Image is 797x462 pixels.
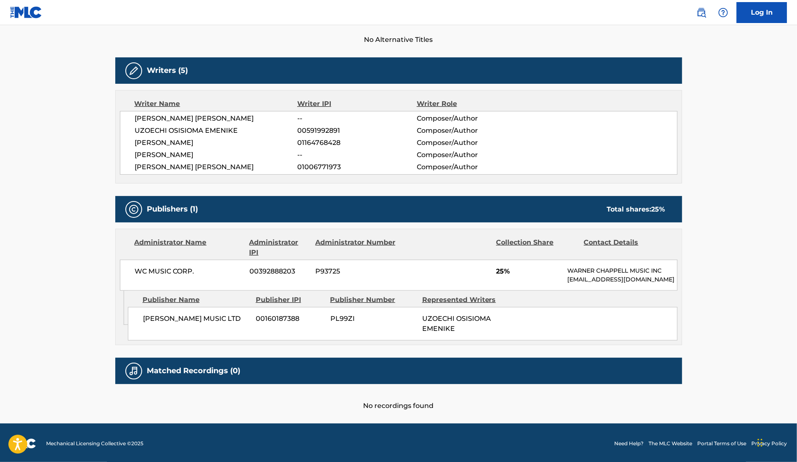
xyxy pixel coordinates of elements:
span: [PERSON_NAME] [135,138,298,148]
span: Composer/Author [417,138,525,148]
h5: Matched Recordings (0) [147,366,241,376]
span: Composer/Author [417,150,525,160]
p: [EMAIL_ADDRESS][DOMAIN_NAME] [567,275,677,284]
span: 25 % [652,205,665,213]
h5: Publishers (1) [147,204,198,214]
span: Composer/Author [417,126,525,136]
div: Administrator Number [315,237,397,258]
img: help [718,8,728,18]
div: Administrator IPI [249,237,309,258]
span: UZOECHI OSISIOMA EMENIKE [135,126,298,136]
span: 00591992891 [297,126,416,136]
span: [PERSON_NAME] MUSIC LTD [143,314,250,324]
a: Need Help? [614,440,644,447]
div: Contact Details [584,237,665,258]
span: [PERSON_NAME] [PERSON_NAME] [135,114,298,124]
div: Administrator Name [135,237,243,258]
img: Matched Recordings [129,366,139,376]
a: Log In [737,2,787,23]
span: [PERSON_NAME] [PERSON_NAME] [135,162,298,172]
span: WC MUSIC CORP. [135,266,244,276]
div: Writer Role [417,99,525,109]
span: P93725 [315,266,397,276]
a: Portal Terms of Use [697,440,746,447]
a: Privacy Policy [751,440,787,447]
div: Help [715,4,732,21]
div: Writer Name [135,99,298,109]
div: No recordings found [115,384,682,411]
div: Represented Writers [422,295,508,305]
a: Public Search [693,4,710,21]
div: Publisher Number [330,295,416,305]
span: -- [297,114,416,124]
p: WARNER CHAPPELL MUSIC INC [567,266,677,275]
span: 00160187388 [256,314,324,324]
span: Composer/Author [417,114,525,124]
span: [PERSON_NAME] [135,150,298,160]
img: search [696,8,706,18]
span: 00392888203 [249,266,309,276]
span: Composer/Author [417,162,525,172]
span: Mechanical Licensing Collective © 2025 [46,440,143,447]
img: Publishers [129,204,139,214]
div: Publisher IPI [256,295,324,305]
span: 01006771973 [297,162,416,172]
span: 25% [496,266,561,276]
span: No Alternative Titles [115,35,682,45]
div: Writer IPI [297,99,417,109]
a: The MLC Website [649,440,692,447]
div: Total shares: [607,204,665,214]
span: 01164768428 [297,138,416,148]
span: -- [297,150,416,160]
img: Writers [129,66,139,76]
img: MLC Logo [10,6,42,18]
div: Drag [758,430,763,455]
iframe: Chat Widget [755,422,797,462]
span: UZOECHI OSISIOMA EMENIKE [422,315,491,333]
div: Collection Share [496,237,577,258]
span: PL99ZI [330,314,416,324]
div: Publisher Name [143,295,249,305]
h5: Writers (5) [147,66,188,75]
